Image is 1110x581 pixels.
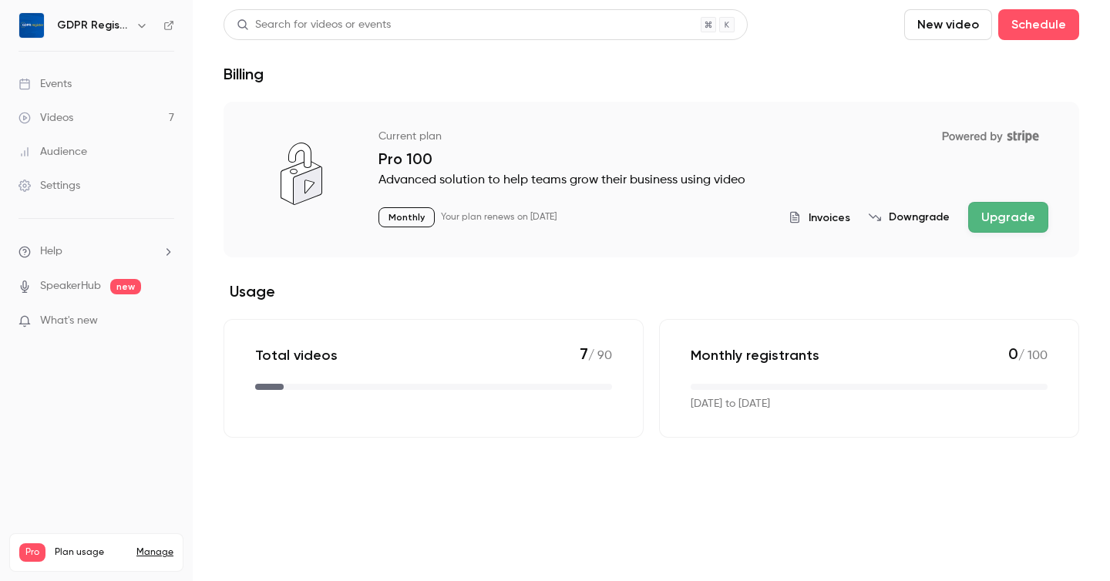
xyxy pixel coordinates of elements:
p: [DATE] to [DATE] [691,396,770,412]
section: billing [224,102,1079,438]
p: / 100 [1008,344,1048,365]
div: Audience [18,144,87,160]
div: Events [18,76,72,92]
li: help-dropdown-opener [18,243,174,260]
button: Upgrade [968,202,1048,233]
p: Current plan [378,129,442,144]
span: Invoices [809,210,850,226]
p: Monthly registrants [691,346,819,364]
button: Invoices [789,210,850,226]
div: Videos [18,110,73,126]
h2: Usage [224,282,1079,301]
h6: GDPR Register [57,18,129,33]
p: Pro 100 [378,149,1048,168]
img: GDPR Register [19,13,44,38]
span: new [110,279,141,294]
span: Plan usage [55,546,127,559]
div: Search for videos or events [237,17,391,33]
h1: Billing [224,65,264,83]
p: Your plan renews on [DATE] [441,211,557,223]
button: Downgrade [869,210,950,225]
span: What's new [40,313,98,329]
span: Help [40,243,62,260]
p: / 90 [580,344,612,365]
p: Monthly [378,207,435,227]
div: Settings [18,178,80,193]
button: New video [904,9,992,40]
p: Advanced solution to help teams grow their business using video [378,171,1048,190]
iframe: Noticeable Trigger [156,314,174,328]
span: 0 [1008,344,1018,363]
button: Schedule [998,9,1079,40]
a: Manage [136,546,173,559]
a: SpeakerHub [40,278,101,294]
span: Pro [19,543,45,562]
span: 7 [580,344,588,363]
p: Total videos [255,346,338,364]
